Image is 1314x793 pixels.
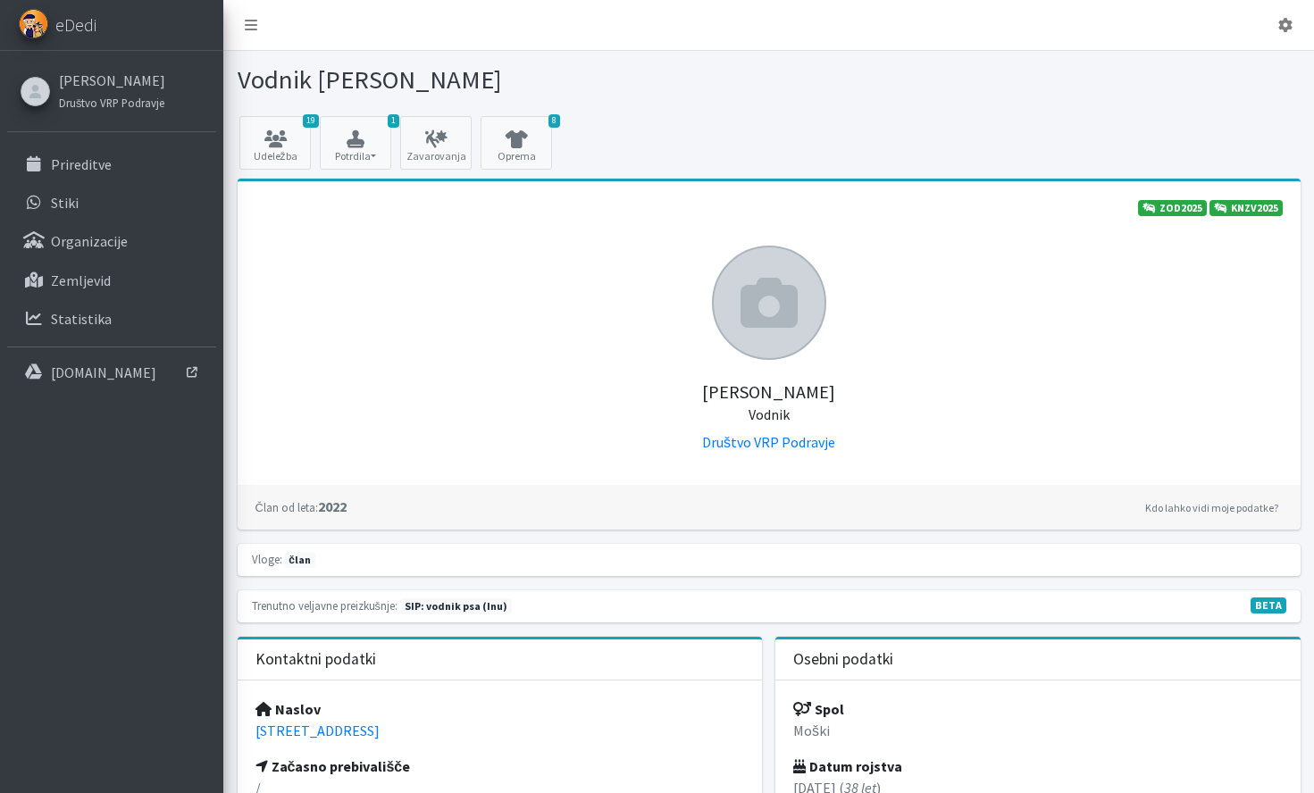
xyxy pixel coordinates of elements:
span: 19 [303,114,319,128]
a: 19 Udeležba [239,116,311,170]
a: Organizacije [7,223,216,259]
a: Statistika [7,301,216,337]
strong: Začasno prebivališče [255,757,411,775]
strong: Datum rojstva [793,757,902,775]
button: 1 Potrdila [320,116,391,170]
strong: 2022 [255,497,347,515]
a: [STREET_ADDRESS] [255,722,380,739]
a: Zemljevid [7,263,216,298]
a: Kdo lahko vidi moje podatke? [1141,497,1283,519]
a: KNZV2025 [1209,200,1283,216]
p: Organizacije [51,232,128,250]
a: Društvo VRP Podravje [702,433,835,451]
a: Prireditve [7,146,216,182]
p: Prireditve [51,155,112,173]
p: Statistika [51,310,112,328]
span: Naslednja preizkušnja: pomlad 2026 [400,598,512,614]
img: eDedi [19,9,48,38]
span: 1 [388,114,399,128]
a: Društvo VRP Podravje [59,91,165,113]
small: Vloge: [252,552,282,566]
small: Vodnik [749,405,790,423]
strong: Spol [793,700,844,718]
h5: [PERSON_NAME] [255,360,1283,424]
a: 8 Oprema [481,116,552,170]
a: Stiki [7,185,216,221]
h3: Kontaktni podatki [255,650,376,669]
p: [DOMAIN_NAME] [51,363,156,381]
h1: Vodnik [PERSON_NAME] [238,64,763,96]
a: [PERSON_NAME] [59,70,165,91]
p: Moški [793,720,1283,741]
h3: Osebni podatki [793,650,893,669]
a: Zavarovanja [400,116,472,170]
p: Zemljevid [51,271,111,289]
a: [DOMAIN_NAME] [7,355,216,390]
small: Član od leta: [255,500,318,514]
small: Trenutno veljavne preizkušnje: [252,598,398,613]
span: 8 [548,114,560,128]
a: ZOD2025 [1138,200,1207,216]
span: član [285,552,315,568]
small: Društvo VRP Podravje [59,96,164,110]
p: Stiki [51,194,79,212]
strong: Naslov [255,700,321,718]
span: eDedi [55,12,96,38]
span: V fazi razvoja [1251,597,1286,614]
